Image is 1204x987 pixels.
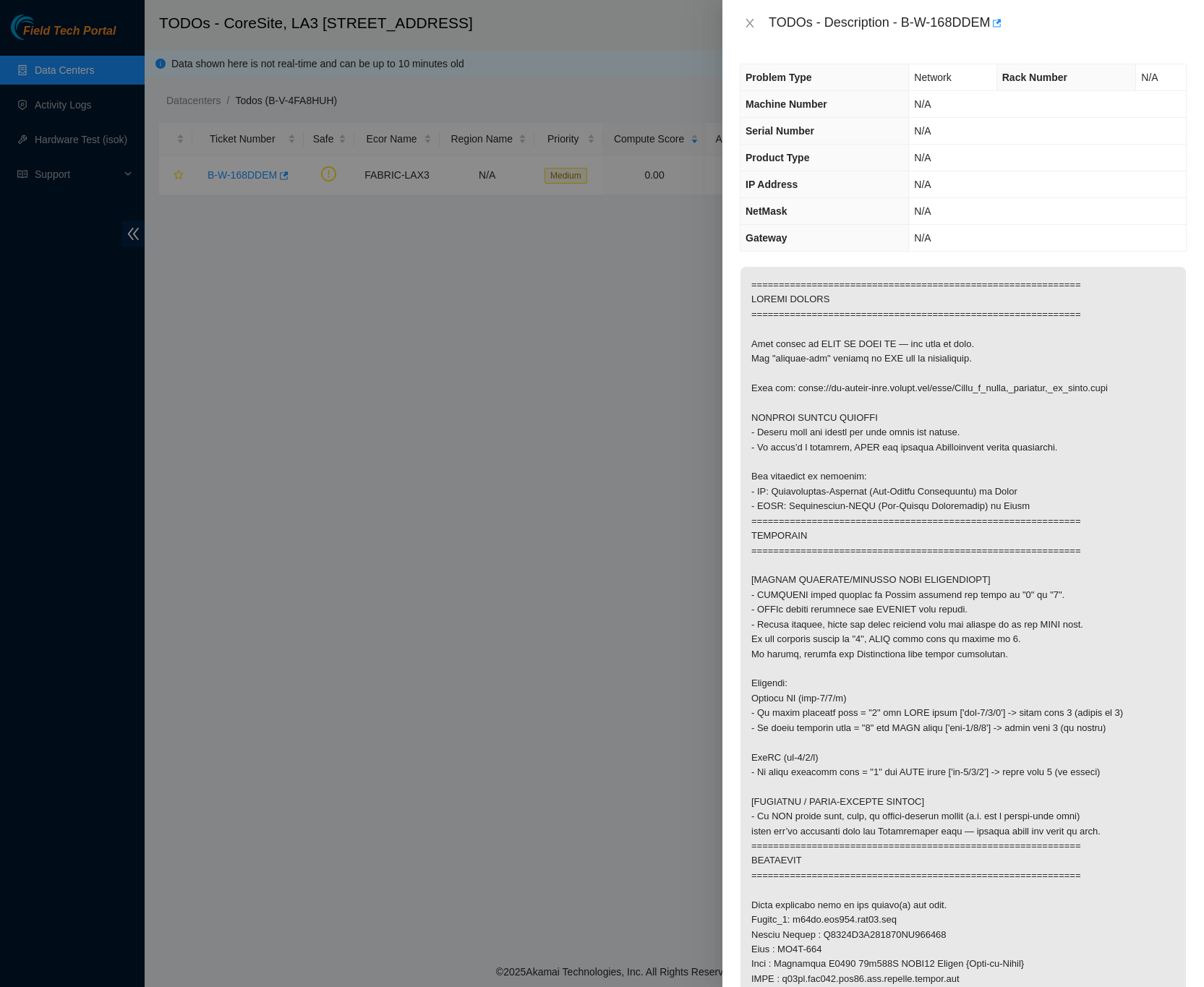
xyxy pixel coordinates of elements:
span: Rack Number [1002,72,1067,83]
span: N/A [914,152,931,163]
span: N/A [914,125,931,137]
span: Product Type [746,152,809,163]
span: N/A [914,205,931,217]
span: N/A [914,179,931,190]
span: N/A [914,98,931,110]
span: N/A [914,232,931,244]
button: Close [740,17,760,30]
span: Problem Type [746,72,812,83]
div: TODOs - Description - B-W-168DDEM [769,12,1187,35]
span: close [744,17,756,29]
span: Gateway [746,232,787,244]
span: Serial Number [746,125,814,137]
span: NetMask [746,205,787,217]
span: N/A [1141,72,1158,83]
span: Network [914,72,951,83]
span: IP Address [746,179,798,190]
span: Machine Number [746,98,827,110]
